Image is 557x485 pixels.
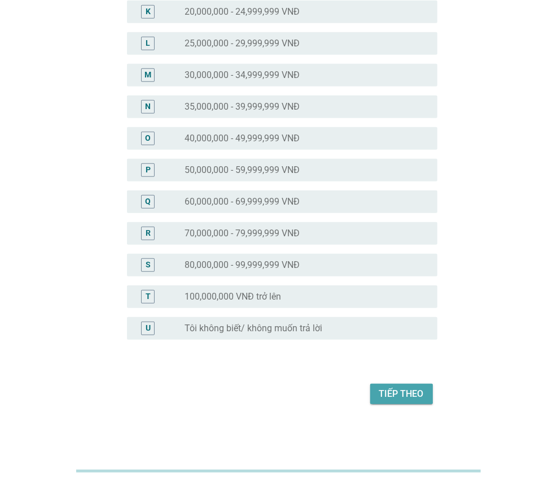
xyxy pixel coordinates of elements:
label: 35,000,000 - 39,999,999 VNĐ [185,101,300,112]
label: 60,000,000 - 69,999,999 VNĐ [185,196,300,207]
label: 30,000,000 - 34,999,999 VNĐ [185,70,300,81]
label: 80,000,000 - 99,999,999 VNĐ [185,259,300,271]
div: U [146,322,151,334]
div: Q [145,196,151,207]
div: Tiếp theo [379,387,424,401]
div: T [146,291,151,302]
div: M [144,69,151,81]
button: Tiếp theo [370,384,433,404]
div: P [146,164,151,176]
div: L [146,37,150,49]
div: O [145,132,151,144]
div: R [146,227,151,239]
label: 40,000,000 - 49,999,999 VNĐ [185,133,300,144]
div: N [145,101,151,112]
label: 100,000,000 VNĐ trở lên [185,291,281,302]
label: 70,000,000 - 79,999,999 VNĐ [185,228,300,239]
div: S [146,259,151,271]
label: Tôi không biết/ không muốn trả lời [185,323,322,334]
div: K [146,6,151,18]
label: 20,000,000 - 24,999,999 VNĐ [185,6,300,18]
label: 50,000,000 - 59,999,999 VNĐ [185,164,300,176]
label: 25,000,000 - 29,999,999 VNĐ [185,38,300,49]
